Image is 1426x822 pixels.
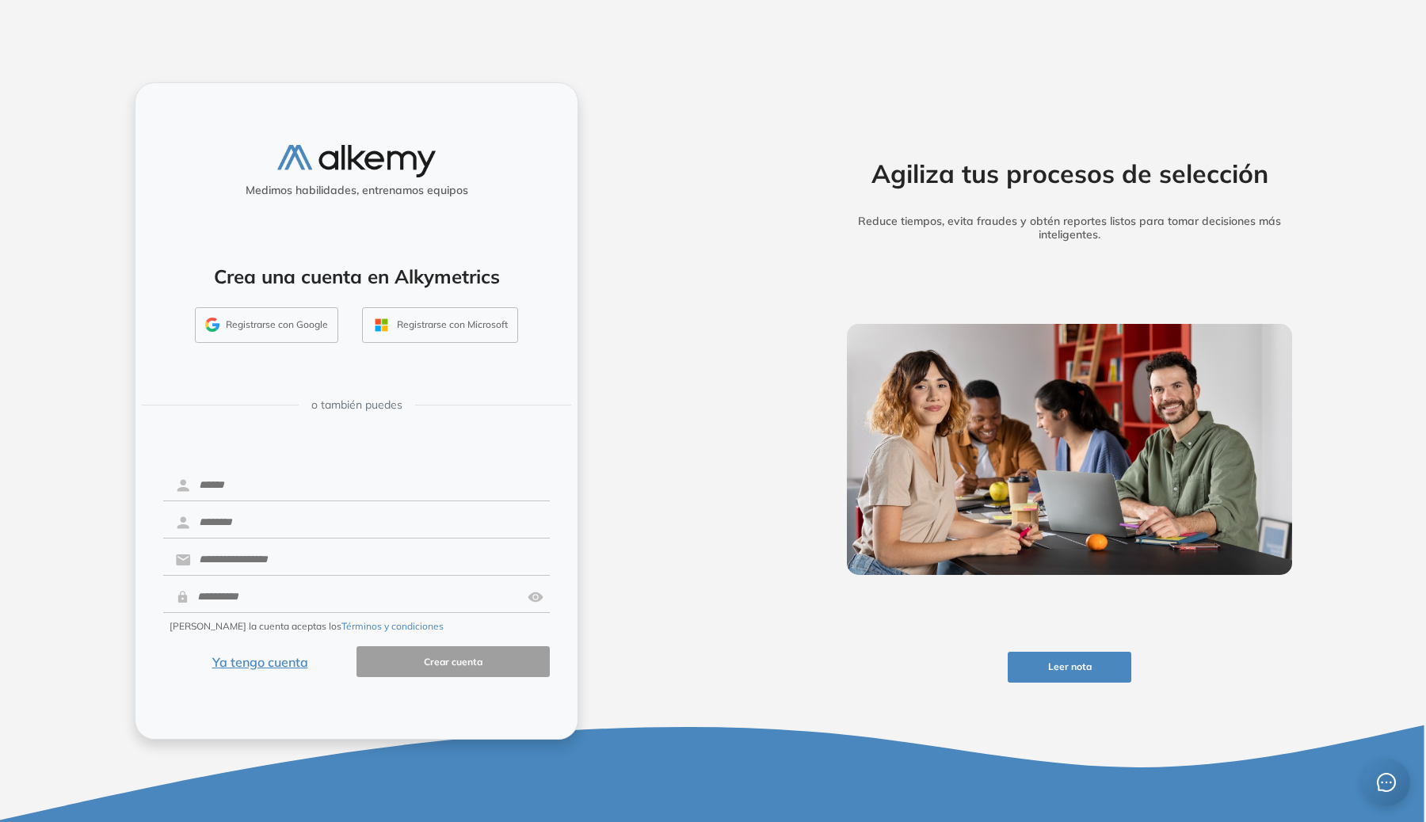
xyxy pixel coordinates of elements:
[362,307,518,344] button: Registrarse con Microsoft
[170,619,444,634] span: [PERSON_NAME] la cuenta aceptas los
[277,145,436,177] img: logo-alkemy
[163,646,356,677] button: Ya tengo cuenta
[372,316,391,334] img: OUTLOOK_ICON
[356,646,550,677] button: Crear cuenta
[822,215,1317,242] h5: Reduce tiempos, evita fraudes y obtén reportes listos para tomar decisiones más inteligentes.
[1376,772,1397,793] span: message
[311,397,402,413] span: o también puedes
[1008,652,1131,683] button: Leer nota
[847,324,1292,574] img: img-more-info
[195,307,338,344] button: Registrarse con Google
[156,265,557,288] h4: Crea una cuenta en Alkymetrics
[142,184,571,197] h5: Medimos habilidades, entrenamos equipos
[528,582,543,612] img: asd
[205,318,219,332] img: GMAIL_ICON
[341,619,444,634] button: Términos y condiciones
[822,158,1317,188] h2: Agiliza tus procesos de selección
